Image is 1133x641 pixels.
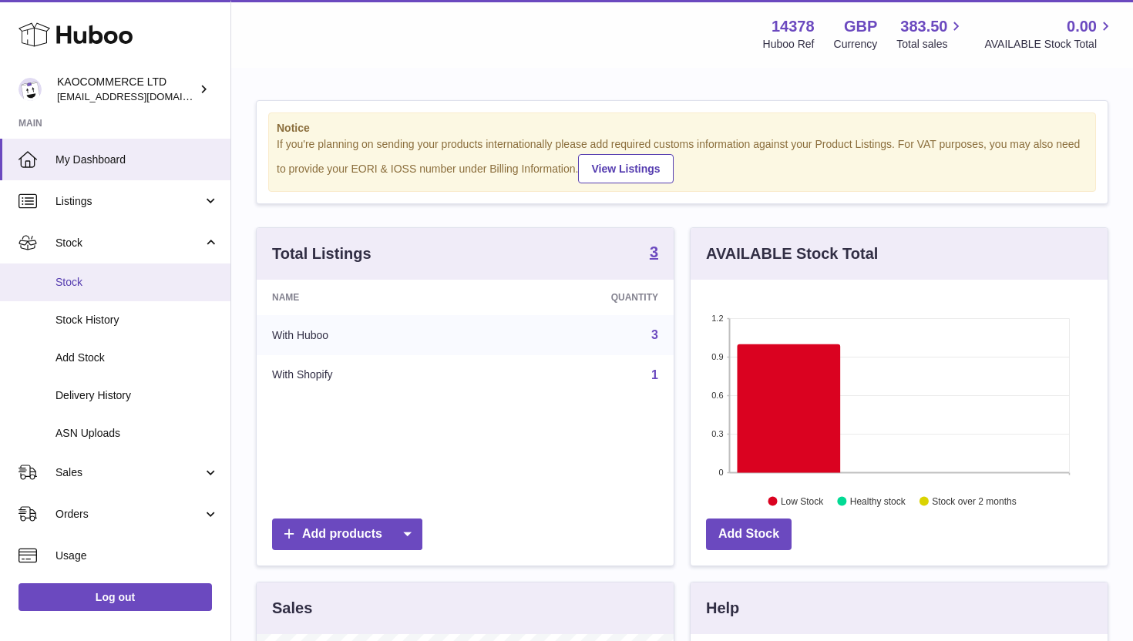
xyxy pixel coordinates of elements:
h3: Sales [272,598,312,619]
th: Name [257,280,482,315]
span: Stock [55,236,203,250]
h3: AVAILABLE Stock Total [706,243,878,264]
span: Usage [55,549,219,563]
span: AVAILABLE Stock Total [984,37,1115,52]
text: 0.9 [711,352,723,361]
div: KAOCOMMERCE LTD [57,75,196,104]
text: Low Stock [781,495,824,506]
div: Huboo Ref [763,37,815,52]
a: 1 [651,368,658,381]
span: Stock [55,275,219,290]
strong: Notice [277,121,1088,136]
h3: Total Listings [272,243,372,264]
td: With Huboo [257,315,482,355]
span: [EMAIL_ADDRESS][DOMAIN_NAME] [57,90,227,102]
text: 0.6 [711,391,723,400]
strong: 14378 [772,16,815,37]
span: Orders [55,507,203,522]
span: 383.50 [900,16,947,37]
span: My Dashboard [55,153,219,167]
span: Stock History [55,313,219,327]
img: hello@lunera.co.uk [18,78,42,101]
h3: Help [706,598,739,619]
div: Currency [834,37,878,52]
a: 3 [650,244,658,263]
a: Log out [18,583,212,611]
span: Delivery History [55,388,219,403]
span: ASN Uploads [55,426,219,441]
a: 0.00 AVAILABLE Stock Total [984,16,1115,52]
a: 383.50 Total sales [896,16,965,52]
a: Add products [272,519,422,550]
strong: GBP [844,16,877,37]
span: Listings [55,194,203,209]
span: Sales [55,465,203,480]
th: Quantity [482,280,674,315]
text: 1.2 [711,314,723,323]
span: Total sales [896,37,965,52]
strong: 3 [650,244,658,260]
text: 0.3 [711,429,723,438]
a: 3 [651,328,658,341]
td: With Shopify [257,355,482,395]
text: Stock over 2 months [932,495,1016,506]
text: 0 [718,468,723,477]
div: If you're planning on sending your products internationally please add required customs informati... [277,137,1088,183]
span: 0.00 [1067,16,1097,37]
text: Healthy stock [850,495,906,506]
span: Add Stock [55,351,219,365]
a: View Listings [578,154,673,183]
a: Add Stock [706,519,792,550]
